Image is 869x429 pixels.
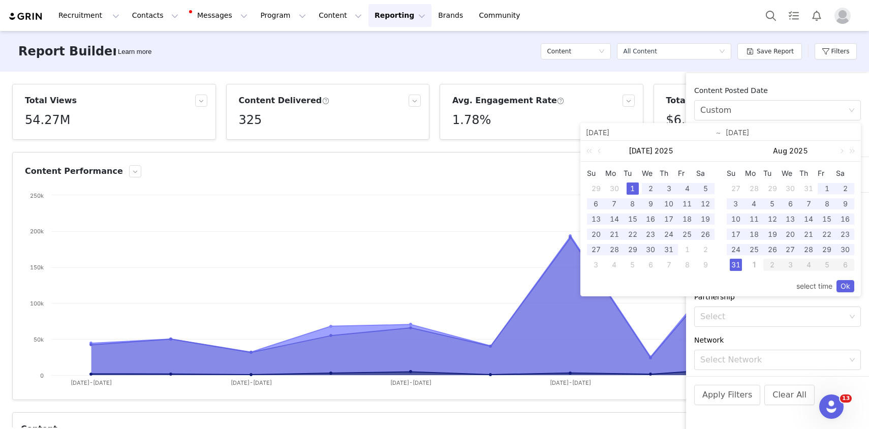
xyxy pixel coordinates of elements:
td: July 28, 2025 [745,181,763,196]
td: July 27, 2025 [587,242,605,257]
span: Sa [696,169,715,178]
td: July 11, 2025 [678,196,696,211]
td: July 29, 2025 [763,181,782,196]
div: 2 [699,243,711,256]
div: 26 [766,243,779,256]
text: [DATE]-[DATE] [71,379,112,386]
div: 16 [839,213,851,225]
button: Save Report [737,43,802,59]
h5: $6.97M [666,111,711,129]
div: 4 [799,259,818,271]
td: September 2, 2025 [763,257,782,272]
text: 250k [30,192,44,199]
a: Last year (Control + left) [584,141,598,161]
div: 19 [766,228,779,240]
th: Thu [660,166,678,181]
td: August 10, 2025 [727,211,745,227]
td: July 17, 2025 [660,211,678,227]
div: 25 [748,243,760,256]
td: August 28, 2025 [799,242,818,257]
div: 25 [681,228,693,240]
td: September 3, 2025 [782,257,800,272]
div: 28 [802,243,815,256]
td: July 10, 2025 [660,196,678,211]
div: 29 [766,182,779,195]
td: July 19, 2025 [696,211,715,227]
text: [DATE]-[DATE] [550,379,591,386]
td: August 16, 2025 [836,211,854,227]
div: 3 [663,182,675,195]
div: 29 [627,243,639,256]
td: July 5, 2025 [696,181,715,196]
h5: 325 [239,111,262,129]
div: 3 [782,259,800,271]
a: Aug [772,141,788,161]
div: 27 [590,243,602,256]
div: 27 [730,182,742,195]
td: July 8, 2025 [624,196,642,211]
td: August 21, 2025 [799,227,818,242]
th: Sat [696,166,715,181]
td: August 9, 2025 [836,196,854,211]
div: 4 [748,198,760,210]
td: August 6, 2025 [642,257,660,272]
td: August 3, 2025 [727,196,745,211]
div: 5 [699,182,711,195]
div: 21 [802,228,815,240]
td: June 29, 2025 [587,181,605,196]
td: August 8, 2025 [678,257,696,272]
td: August 19, 2025 [763,227,782,242]
div: 20 [784,228,796,240]
td: August 9, 2025 [696,257,715,272]
div: 7 [608,198,620,210]
button: Content [313,4,368,27]
div: 6 [784,198,796,210]
td: August 8, 2025 [818,196,836,211]
h5: Content [547,44,571,59]
img: grin logo [8,12,44,21]
div: 7 [663,259,675,271]
a: 2025 [788,141,809,161]
td: July 14, 2025 [605,211,624,227]
th: Sun [587,166,605,181]
button: Recruitment [52,4,126,27]
td: July 31, 2025 [660,242,678,257]
span: Th [799,169,818,178]
td: August 7, 2025 [799,196,818,211]
text: 150k [30,264,44,271]
td: August 5, 2025 [624,257,642,272]
div: Tooltip anchor [116,47,153,57]
td: July 16, 2025 [642,211,660,227]
th: Sat [836,166,854,181]
td: July 18, 2025 [678,211,696,227]
div: 2 [839,182,851,195]
div: 29 [590,182,602,195]
td: August 5, 2025 [763,196,782,211]
a: Tasks [783,4,805,27]
a: Next month (PageDown) [836,141,846,161]
td: August 12, 2025 [763,211,782,227]
div: Partnership [694,292,861,302]
td: September 5, 2025 [818,257,836,272]
button: Profile [828,8,861,24]
th: Fri [678,166,696,181]
div: 5 [818,259,836,271]
td: July 26, 2025 [696,227,715,242]
td: August 4, 2025 [745,196,763,211]
iframe: Intercom live chat [819,394,844,419]
td: August 27, 2025 [782,242,800,257]
td: August 30, 2025 [836,242,854,257]
td: June 30, 2025 [605,181,624,196]
div: 30 [784,182,796,195]
div: 20 [590,228,602,240]
td: August 23, 2025 [836,227,854,242]
div: 19 [699,213,711,225]
td: August 1, 2025 [818,181,836,196]
td: August 4, 2025 [605,257,624,272]
span: 13 [840,394,852,403]
div: 23 [644,228,657,240]
td: July 6, 2025 [587,196,605,211]
td: August 26, 2025 [763,242,782,257]
div: 29 [821,243,833,256]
